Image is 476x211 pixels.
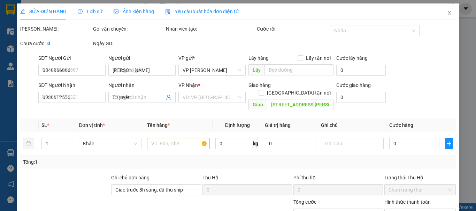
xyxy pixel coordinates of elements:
[38,81,106,89] div: SĐT Người Nhận
[248,82,271,88] span: Giao hàng
[78,9,102,14] span: Lịch sử
[264,89,333,97] span: [GEOGRAPHIC_DATA] tận nơi
[111,184,201,195] input: Ghi chú đơn hàng
[202,175,218,180] span: Thu Hộ
[248,64,264,75] span: Lấy
[318,119,386,132] th: Ghi chú
[93,40,164,47] div: Ngày GD:
[20,25,92,33] div: [PERSON_NAME]:
[108,54,176,62] div: Người gửi
[248,55,269,61] span: Lấy hàng
[248,99,267,110] span: Giao
[447,10,452,16] span: close
[165,9,239,14] span: Yêu cầu xuất hóa đơn điện tử
[114,9,118,14] span: picture
[178,82,198,88] span: VP Nhận
[20,9,67,14] span: SỬA ĐƠN HÀNG
[38,54,106,62] div: SĐT Người Gửi
[183,65,241,75] span: VP Hà Huy Tập
[93,25,164,33] div: Gói vận chuyển:
[265,122,291,128] span: Giá trị hàng
[79,122,105,128] span: Đơn vị tính
[166,95,171,100] span: user-add
[336,82,370,88] label: Cước giao hàng
[445,141,453,146] span: plus
[47,41,50,46] b: 0
[252,138,259,149] span: kg
[20,9,25,14] span: edit
[147,138,210,149] input: VD: Bàn, Ghế
[336,65,386,76] input: Cước lấy hàng
[20,40,92,47] div: Chưa cước :
[384,174,456,181] div: Trạng thái Thu Hộ
[147,122,170,128] span: Tên hàng
[321,138,384,149] input: Ghi Chú
[165,9,171,15] img: icon
[389,122,413,128] span: Cước hàng
[384,199,431,205] label: Hình thức thanh toán
[41,122,47,128] span: SL
[303,54,333,62] span: Lấy tận nơi
[257,25,328,33] div: Cước rồi :
[23,138,34,149] button: delete
[440,3,459,23] button: Close
[78,9,83,14] span: clock-circle
[111,175,149,180] label: Ghi chú đơn hàng
[389,185,452,195] span: Chọn trạng thái
[445,138,453,149] button: plus
[293,174,383,184] div: Phí thu hộ
[23,158,184,166] div: Tổng: 1
[267,99,333,110] input: Dọc đường
[166,25,255,33] div: Nhân viên tạo:
[114,9,154,14] span: Ảnh kiện hàng
[83,138,137,149] span: Khác
[108,81,176,89] div: Người nhận
[336,92,386,103] input: Cước giao hàng
[178,54,246,62] div: VP gửi
[293,199,316,205] span: Tổng cước
[336,55,367,61] label: Cước lấy hàng
[264,64,333,75] input: Dọc đường
[225,122,249,128] span: Định lượng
